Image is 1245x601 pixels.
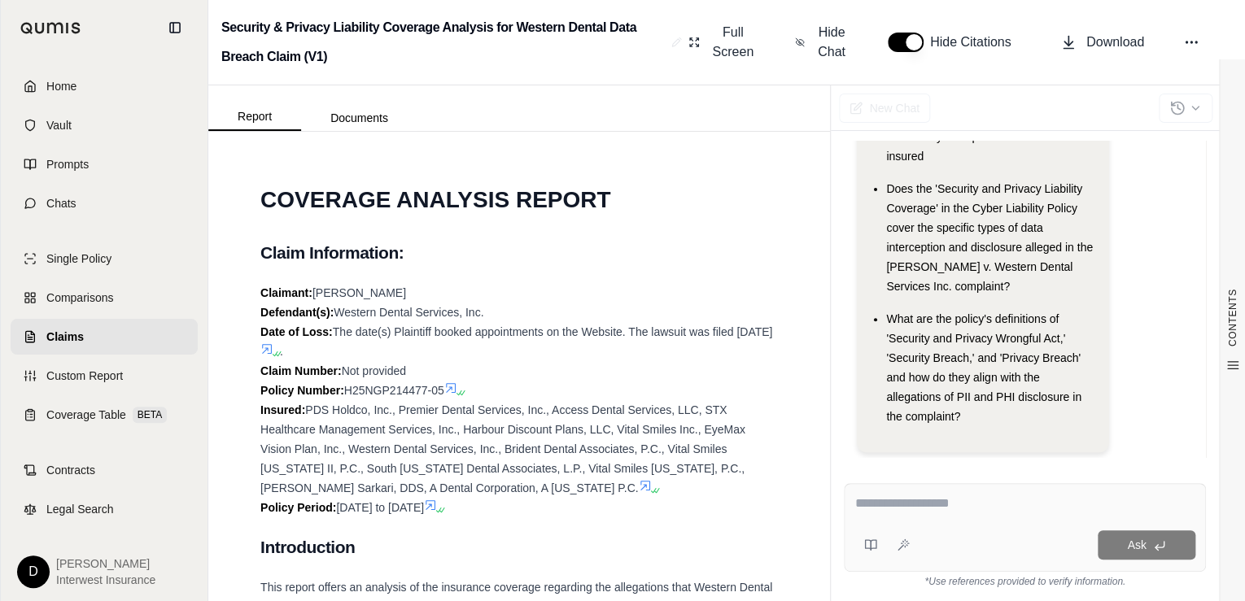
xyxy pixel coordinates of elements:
[17,555,50,588] div: D
[46,250,111,267] span: Single Policy
[46,290,113,306] span: Comparisons
[844,572,1206,588] div: *Use references provided to verify information.
[11,146,198,182] a: Prompts
[46,368,123,384] span: Custom Report
[260,530,778,564] h2: Introduction
[344,384,444,397] span: H25NGP214477-05
[301,105,417,131] button: Documents
[46,117,72,133] span: Vault
[260,364,342,377] strong: Claim Number:
[133,407,167,423] span: BETA
[11,358,198,394] a: Custom Report
[1127,538,1146,551] span: Ask
[260,306,334,319] strong: Defendant(s):
[260,501,336,514] strong: Policy Period:
[260,177,778,223] h1: COVERAGE ANALYSIS REPORT
[46,78,76,94] span: Home
[710,23,756,62] span: Full Screen
[336,501,424,514] span: [DATE] to [DATE]
[11,319,198,355] a: Claims
[11,107,198,143] a: Vault
[20,22,81,34] img: Qumis Logo
[56,572,155,588] span: Interwest Insurance
[46,329,84,345] span: Claims
[162,15,188,41] button: Collapse sidebar
[280,345,283,358] span: .
[46,407,126,423] span: Coverage Table
[208,103,301,131] button: Report
[1086,33,1144,52] span: Download
[788,16,855,68] button: Hide Chat
[260,384,344,397] strong: Policy Number:
[46,156,89,172] span: Prompts
[334,306,483,319] span: Western Dental Services, Inc.
[682,16,762,68] button: Full Screen
[11,491,198,527] a: Legal Search
[260,403,305,416] strong: Insured:
[815,23,849,62] span: Hide Chat
[221,13,665,72] h2: Security & Privacy Liability Coverage Analysis for Western Dental Data Breach Claim (V1)
[886,312,1081,423] span: What are the policy's definitions of 'Security and Privacy Wrongful Act,' 'Security Breach,' and ...
[46,501,114,517] span: Legal Search
[11,280,198,316] a: Comparisons
[46,462,95,478] span: Contracts
[333,325,773,338] span: The date(s) Plaintiff booked appointments on the Website. The lawsuit was filed [DATE]
[886,182,1093,293] span: Does the 'Security and Privacy Liability Coverage' in the Cyber Liability Policy cover the specif...
[11,68,198,104] a: Home
[1226,289,1239,346] span: CONTENTS
[11,241,198,277] a: Single Policy
[312,286,406,299] span: [PERSON_NAME]
[11,185,198,221] a: Chats
[56,555,155,572] span: [PERSON_NAME]
[342,364,406,377] span: Not provided
[260,286,312,299] strong: Claimant:
[46,195,76,211] span: Chats
[260,236,778,270] h2: Claim Information:
[1054,26,1151,59] button: Download
[1098,530,1195,560] button: Ask
[11,397,198,433] a: Coverage TableBETA
[260,325,333,338] strong: Date of Loss:
[11,452,198,488] a: Contracts
[930,33,1021,52] span: Hide Citations
[260,403,745,494] span: PDS Holdco, Inc., Premier Dental Services, Inc., Access Dental Services, LLC, STX Healthcare Mana...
